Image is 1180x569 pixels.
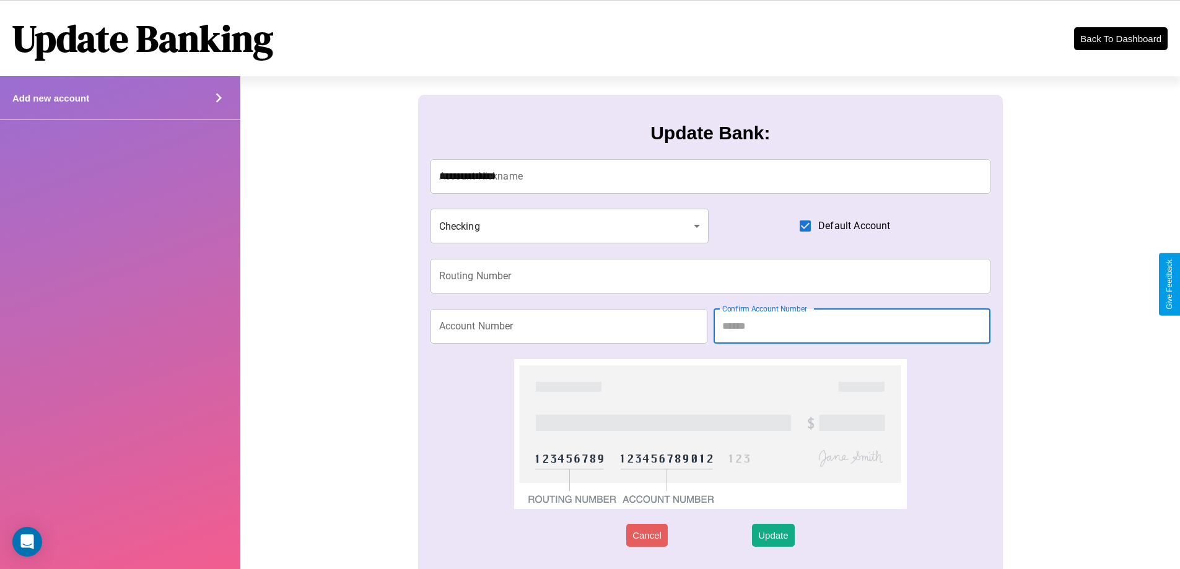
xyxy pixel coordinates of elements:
[1165,259,1174,310] div: Give Feedback
[12,527,42,557] div: Open Intercom Messenger
[722,303,807,314] label: Confirm Account Number
[650,123,770,144] h3: Update Bank:
[12,13,273,64] h1: Update Banking
[752,524,794,547] button: Update
[514,359,906,509] img: check
[1074,27,1168,50] button: Back To Dashboard
[430,209,709,243] div: Checking
[818,219,890,233] span: Default Account
[626,524,668,547] button: Cancel
[12,93,89,103] h4: Add new account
